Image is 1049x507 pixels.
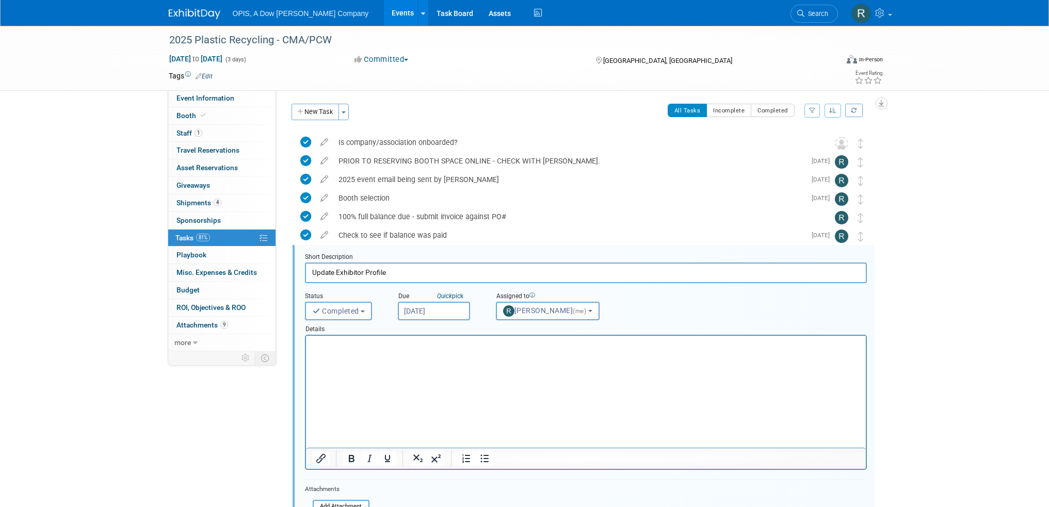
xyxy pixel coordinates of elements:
img: Renee Ortner [835,192,848,206]
i: Booth reservation complete [201,112,206,118]
a: more [168,334,276,351]
span: OPIS, A Dow [PERSON_NAME] Company [233,9,369,18]
span: [PERSON_NAME] [503,306,588,315]
button: Completed [305,302,373,320]
span: Playbook [176,251,206,259]
div: Due [398,292,480,302]
a: edit [315,231,333,240]
a: Search [790,5,838,23]
div: In-Person [859,56,883,63]
span: 4 [214,199,221,206]
span: Asset Reservations [176,163,238,172]
div: Booth selection [333,189,805,207]
img: ExhibitDay [169,9,220,19]
a: Staff1 [168,125,276,142]
a: Booth [168,107,276,124]
button: Bold [343,451,360,466]
span: Budget [176,286,200,294]
a: Playbook [168,247,276,264]
img: Renee Ortner [851,4,871,23]
img: Renee Ortner [835,155,848,169]
a: Asset Reservations [168,159,276,176]
button: Subscript [409,451,427,466]
i: Move task [858,232,863,241]
span: Search [804,10,828,18]
span: [DATE] [812,232,835,239]
div: Attachments [305,485,369,494]
button: Superscript [427,451,445,466]
a: Tasks81% [168,230,276,247]
div: 2025 Plastic Recycling - CMA/PCW [166,31,822,50]
span: Staff [176,129,202,137]
span: Event Information [176,94,234,102]
div: Check to see if balance was paid [333,226,805,244]
i: Quick [437,292,452,300]
i: Move task [858,139,863,149]
span: (me) [573,307,586,315]
span: [DATE] [812,157,835,165]
span: 1 [195,129,202,137]
button: Committed [351,54,412,65]
a: Shipments4 [168,194,276,211]
a: Edit [196,73,213,80]
a: edit [315,175,333,184]
img: Unassigned [835,137,848,150]
a: Travel Reservations [168,142,276,159]
a: Giveaways [168,177,276,194]
button: Completed [751,104,795,117]
a: Sponsorships [168,212,276,229]
span: Tasks [175,234,210,242]
a: edit [315,212,333,221]
a: Misc. Expenses & Credits [168,264,276,281]
a: Budget [168,282,276,299]
span: Attachments [176,321,228,329]
span: [DATE] [812,176,835,183]
i: Move task [858,213,863,223]
i: Move task [858,176,863,186]
button: Underline [379,451,396,466]
a: Quickpick [435,292,465,300]
a: Refresh [845,104,863,117]
td: Toggle Event Tabs [254,351,276,365]
i: Move task [858,157,863,167]
span: [GEOGRAPHIC_DATA], [GEOGRAPHIC_DATA] [603,57,732,64]
img: Renee Ortner [835,211,848,224]
span: 9 [220,321,228,329]
div: 2025 event email being sent by [PERSON_NAME] [333,171,805,188]
button: Bullet list [476,451,493,466]
span: [DATE] [DATE] [169,54,223,63]
i: Move task [858,194,863,204]
div: Assigned to [496,292,625,302]
span: Booth [176,111,208,120]
div: Status [305,292,382,302]
span: more [174,338,191,347]
span: [DATE] [812,194,835,202]
div: PRIOR TO RESERVING BOOTH SPACE ONLINE - CHECK WITH [PERSON_NAME]. [333,152,805,170]
span: (3 days) [224,56,246,63]
div: Is company/association onboarded? [333,134,814,151]
a: Event Information [168,90,276,107]
div: 100% full balance due - submit invoice against PO# [333,208,814,225]
button: Numbered list [458,451,475,466]
iframe: Rich Text Area [306,336,866,448]
a: edit [315,138,333,147]
img: Renee Ortner [835,230,848,243]
span: Giveaways [176,181,210,189]
span: Shipments [176,199,221,207]
span: Sponsorships [176,216,221,224]
div: Event Format [777,54,883,69]
a: edit [315,156,333,166]
img: Format-Inperson.png [847,55,857,63]
span: Travel Reservations [176,146,239,154]
span: 81% [196,234,210,241]
span: Completed [312,307,359,315]
td: Tags [169,71,213,81]
input: Name of task or a short description [305,263,867,283]
a: Attachments9 [168,317,276,334]
button: All Tasks [668,104,707,117]
a: ROI, Objectives & ROO [168,299,276,316]
div: Short Description [305,253,867,263]
button: Italic [361,451,378,466]
input: Due Date [398,302,470,320]
button: [PERSON_NAME](me) [496,302,600,320]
